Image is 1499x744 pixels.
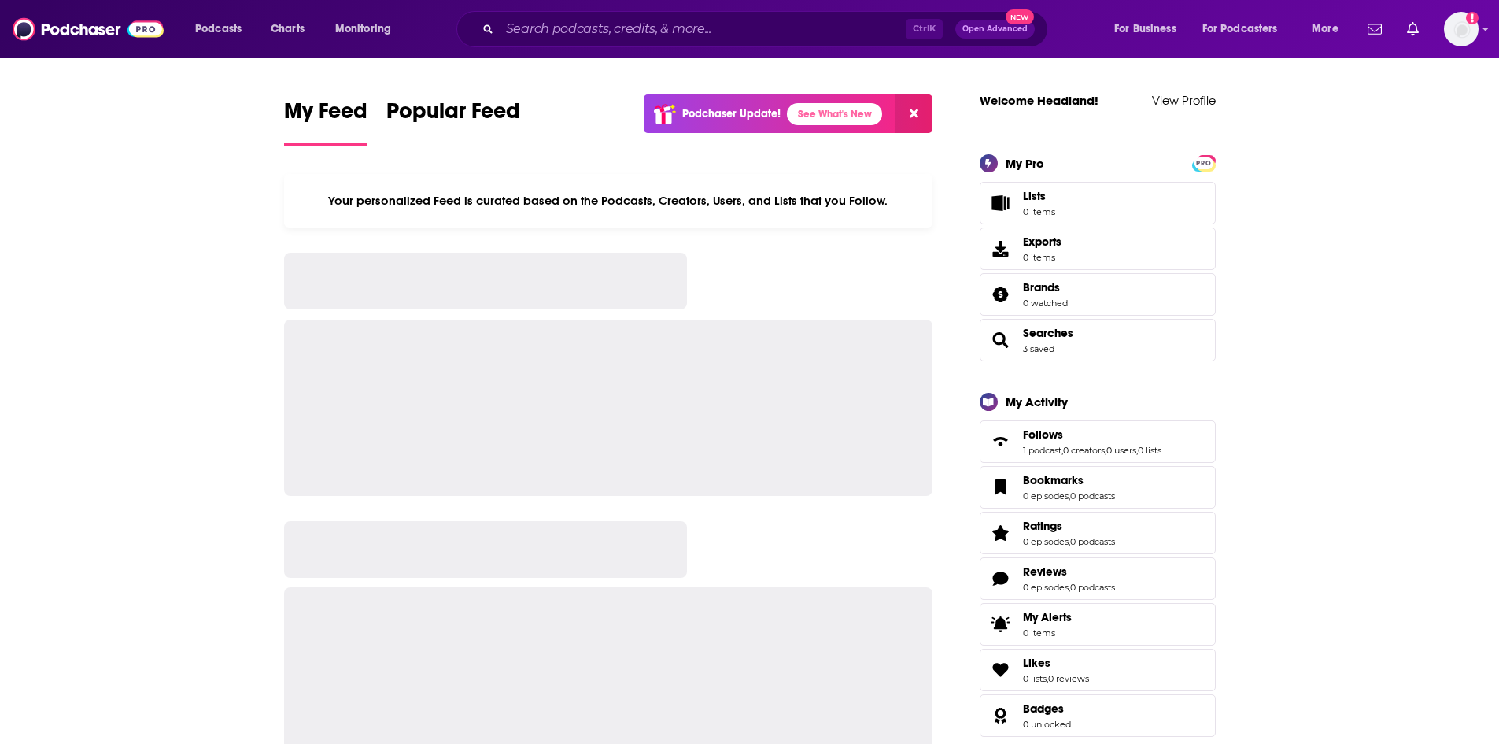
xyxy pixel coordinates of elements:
[1105,445,1106,456] span: ,
[271,18,305,40] span: Charts
[985,431,1017,453] a: Follows
[962,25,1028,33] span: Open Advanced
[1444,12,1479,46] button: Show profile menu
[980,694,1216,737] span: Badges
[1136,445,1138,456] span: ,
[1023,428,1063,442] span: Follows
[1466,12,1479,24] svg: Add a profile image
[1023,490,1069,502] a: 0 episodes
[1023,252,1061,263] span: 0 items
[980,603,1216,646] a: My Alerts
[980,466,1216,509] span: Bookmarks
[1069,536,1070,547] span: ,
[1070,536,1115,547] a: 0 podcasts
[1023,564,1067,579] span: Reviews
[955,20,1035,39] button: Open AdvancedNew
[1023,673,1047,684] a: 0 lists
[985,192,1017,214] span: Lists
[1444,12,1479,46] img: User Profile
[787,103,882,125] a: See What's New
[1023,627,1072,639] span: 0 items
[980,93,1098,108] a: Welcome Headland!
[980,182,1216,224] a: Lists
[386,98,520,134] span: Popular Feed
[1023,189,1046,203] span: Lists
[1023,280,1060,294] span: Brands
[1192,17,1301,42] button: open menu
[1023,519,1062,533] span: Ratings
[1023,280,1068,294] a: Brands
[1023,235,1061,249] span: Exports
[1023,519,1115,533] a: Ratings
[1023,189,1055,203] span: Lists
[1023,206,1055,217] span: 0 items
[985,476,1017,498] a: Bookmarks
[980,557,1216,600] span: Reviews
[1006,394,1068,409] div: My Activity
[1023,610,1072,624] span: My Alerts
[1361,16,1388,43] a: Show notifications dropdown
[1444,12,1479,46] span: Logged in as headlandconsultancy
[195,18,242,40] span: Podcasts
[980,319,1216,361] span: Searches
[1023,326,1073,340] a: Searches
[1138,445,1161,456] a: 0 lists
[1023,656,1089,670] a: Likes
[1103,17,1196,42] button: open menu
[1023,582,1069,593] a: 0 episodes
[985,613,1017,635] span: My Alerts
[985,568,1017,590] a: Reviews
[1301,17,1358,42] button: open menu
[1048,673,1089,684] a: 0 reviews
[1023,343,1054,354] a: 3 saved
[1023,536,1069,547] a: 0 episodes
[1047,673,1048,684] span: ,
[284,98,367,146] a: My Feed
[980,228,1216,270] a: Exports
[1023,701,1071,716] a: Badges
[1023,564,1115,579] a: Reviews
[980,512,1216,554] span: Ratings
[500,17,906,42] input: Search podcasts, credits, & more...
[284,174,933,228] div: Your personalized Feed is curated based on the Podcasts, Creators, Users, and Lists that you Follow.
[1006,156,1044,171] div: My Pro
[1069,490,1070,502] span: ,
[980,273,1216,316] span: Brands
[985,283,1017,305] a: Brands
[13,14,164,44] img: Podchaser - Follow, Share and Rate Podcasts
[980,420,1216,463] span: Follows
[985,705,1017,727] a: Badges
[335,18,391,40] span: Monitoring
[980,649,1216,691] span: Likes
[1152,93,1216,108] a: View Profile
[184,17,262,42] button: open menu
[1006,9,1034,24] span: New
[1202,18,1278,40] span: For Podcasters
[1023,428,1161,442] a: Follows
[471,11,1063,47] div: Search podcasts, credits, & more...
[1023,656,1050,670] span: Likes
[324,17,412,42] button: open menu
[260,17,314,42] a: Charts
[985,238,1017,260] span: Exports
[1023,473,1084,487] span: Bookmarks
[1070,490,1115,502] a: 0 podcasts
[985,329,1017,351] a: Searches
[1106,445,1136,456] a: 0 users
[1069,582,1070,593] span: ,
[985,522,1017,544] a: Ratings
[1023,701,1064,716] span: Badges
[1070,582,1115,593] a: 0 podcasts
[1023,445,1061,456] a: 1 podcast
[1194,156,1213,168] a: PRO
[1023,298,1068,309] a: 0 watched
[1312,18,1338,40] span: More
[1114,18,1176,40] span: For Business
[1401,16,1425,43] a: Show notifications dropdown
[1023,473,1115,487] a: Bookmarks
[1023,719,1071,730] a: 0 unlocked
[1061,445,1063,456] span: ,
